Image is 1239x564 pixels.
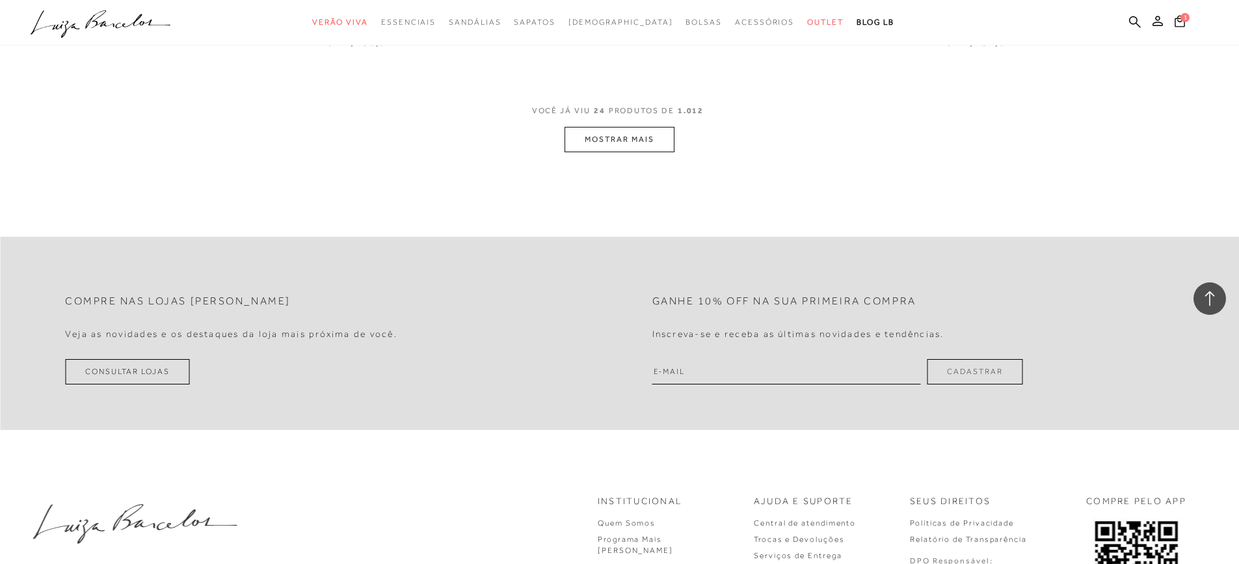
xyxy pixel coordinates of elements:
[312,18,368,27] span: Verão Viva
[598,518,656,528] a: Quem Somos
[598,535,673,555] a: Programa Mais [PERSON_NAME]
[910,495,991,508] p: Seus Direitos
[568,18,673,27] span: [DEMOGRAPHIC_DATA]
[598,495,682,508] p: Institucional
[33,504,237,544] img: luiza-barcelos.png
[381,10,436,34] a: categoryNavScreenReaderText
[1180,13,1190,22] span: 1
[65,329,397,340] h4: Veja as novidades e os destaques da loja mais próxima de você.
[735,10,794,34] a: categoryNavScreenReaderText
[686,18,722,27] span: Bolsas
[514,10,555,34] a: categoryNavScreenReaderText
[910,535,1027,544] a: Relatório de Transparência
[807,18,844,27] span: Outlet
[652,295,916,308] h2: Ganhe 10% off na sua primeira compra
[568,10,673,34] a: noSubCategoriesText
[927,359,1022,384] button: Cadastrar
[65,295,291,308] h2: Compre nas lojas [PERSON_NAME]
[686,10,722,34] a: categoryNavScreenReaderText
[754,495,853,508] p: Ajuda e Suporte
[735,18,794,27] span: Acessórios
[857,10,894,34] a: BLOG LB
[312,10,368,34] a: categoryNavScreenReaderText
[754,551,842,560] a: Serviços de Entrega
[754,518,856,528] a: Central de atendimento
[857,18,894,27] span: BLOG LB
[652,359,921,384] input: E-mail
[449,10,501,34] a: categoryNavScreenReaderText
[652,329,944,340] h4: Inscreva-se e receba as últimas novidades e tendências.
[1171,14,1189,32] button: 1
[678,106,704,115] span: 1.012
[807,10,844,34] a: categoryNavScreenReaderText
[1086,495,1186,508] p: COMPRE PELO APP
[514,18,555,27] span: Sapatos
[910,518,1014,528] a: Políticas de Privacidade
[754,535,844,544] a: Trocas e Devoluções
[65,359,190,384] a: Consultar Lojas
[381,18,436,27] span: Essenciais
[565,127,674,152] button: MOSTRAR MAIS
[532,106,708,115] span: VOCÊ JÁ VIU PRODUTOS DE
[594,106,606,115] span: 24
[449,18,501,27] span: Sandálias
